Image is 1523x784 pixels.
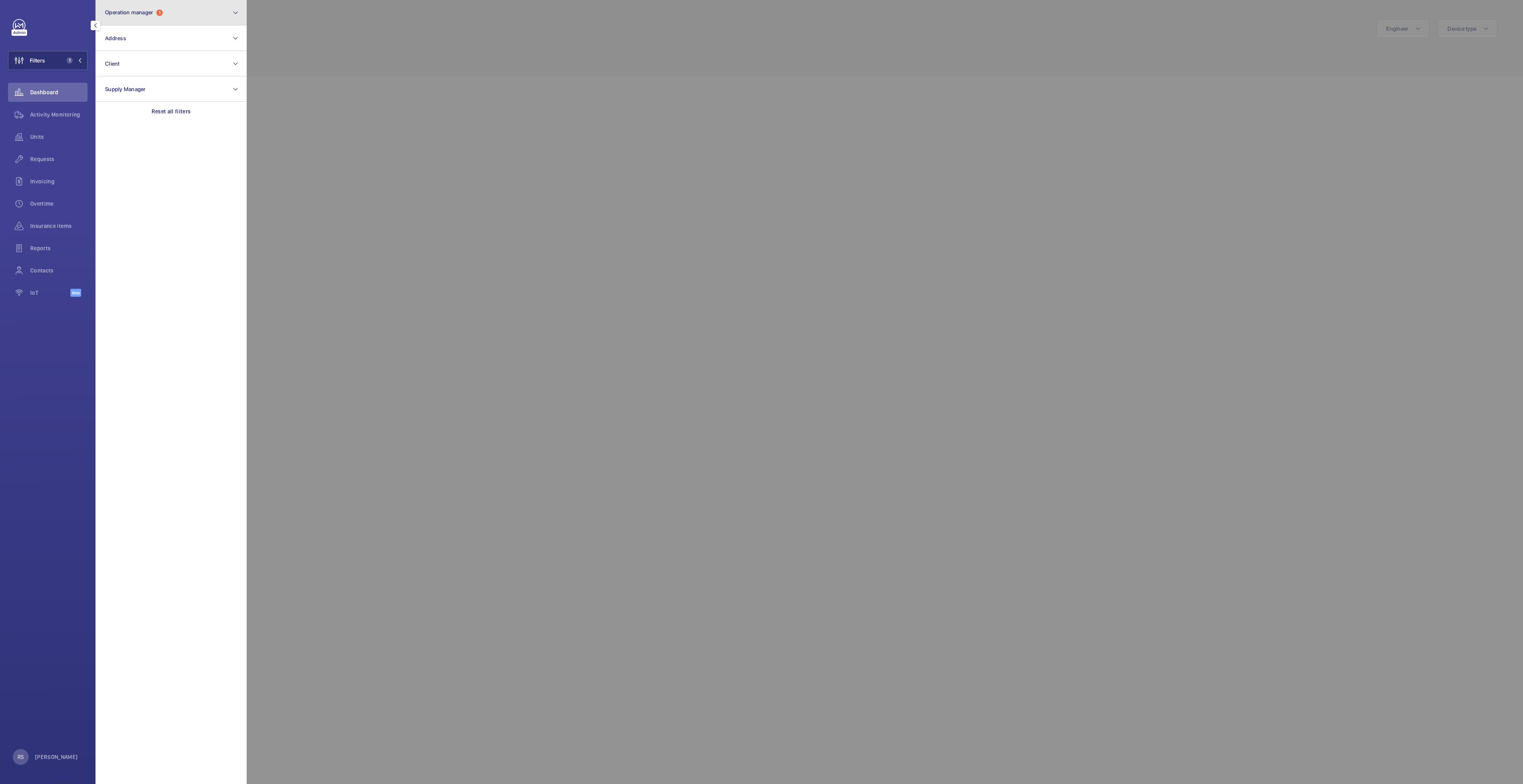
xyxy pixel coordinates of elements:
[30,177,88,185] span: Invoicing
[30,289,70,297] span: IoT
[30,88,88,96] span: Dashboard
[18,753,24,761] p: RS
[66,57,73,64] span: 1
[30,133,88,141] span: Units
[30,56,45,64] span: Filters
[30,155,88,163] span: Requests
[30,200,88,208] span: Overtime
[30,111,88,119] span: Activity Monitoring
[35,753,78,761] p: [PERSON_NAME]
[30,222,88,230] span: Insurance items
[70,289,81,297] span: Beta
[30,267,88,274] span: Contacts
[30,244,88,252] span: Reports
[8,51,88,70] button: Filters1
